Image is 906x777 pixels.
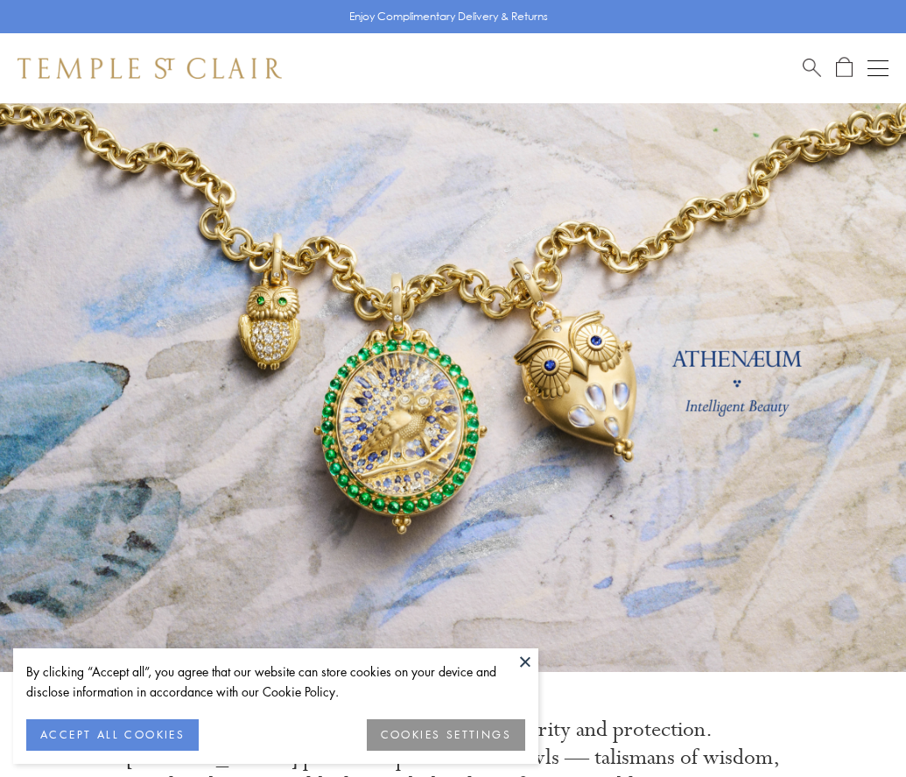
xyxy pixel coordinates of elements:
[836,57,853,79] a: Open Shopping Bag
[18,58,282,79] img: Temple St. Clair
[26,719,199,751] button: ACCEPT ALL COOKIES
[349,8,548,25] p: Enjoy Complimentary Delivery & Returns
[803,57,821,79] a: Search
[867,58,888,79] button: Open navigation
[26,661,525,702] div: By clicking “Accept all”, you agree that our website can store cookies on your device and disclos...
[367,719,525,751] button: COOKIES SETTINGS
